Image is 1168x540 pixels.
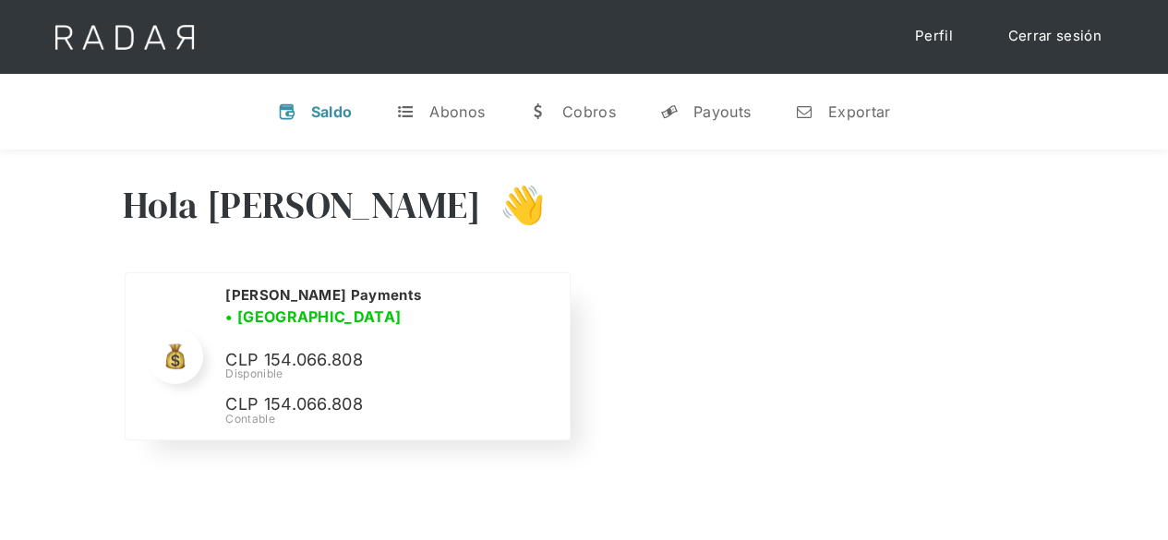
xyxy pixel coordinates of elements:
p: CLP 154.066.808 [225,391,502,418]
a: Cerrar sesión [990,18,1120,54]
div: Payouts [693,102,751,121]
div: n [795,102,813,121]
div: Exportar [828,102,890,121]
div: Saldo [311,102,353,121]
h2: [PERSON_NAME] Payments [225,286,421,305]
div: Disponible [225,366,547,382]
div: v [278,102,296,121]
div: Contable [225,411,547,427]
div: y [660,102,679,121]
div: t [396,102,415,121]
a: Perfil [897,18,971,54]
p: CLP 154.066.808 [225,347,502,374]
h3: 👋 [481,182,546,228]
h3: • [GEOGRAPHIC_DATA] [225,306,401,328]
div: w [529,102,548,121]
div: Abonos [429,102,485,121]
h3: Hola [PERSON_NAME] [123,182,481,228]
div: Cobros [562,102,616,121]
